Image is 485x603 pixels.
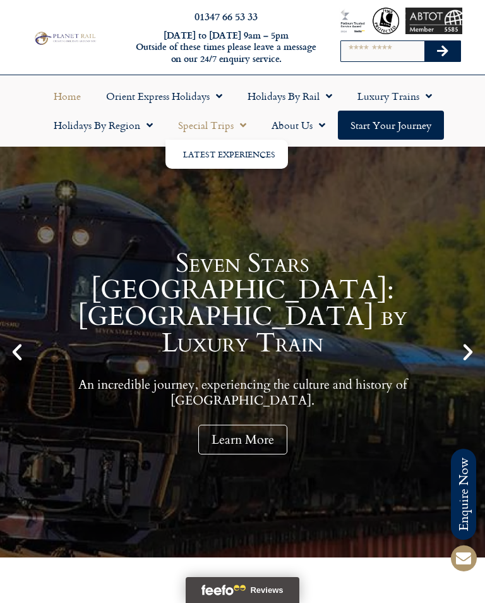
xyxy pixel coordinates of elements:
ul: Special Trips [165,140,288,169]
nav: Menu [6,82,479,140]
a: Latest Experiences [165,140,288,169]
a: Start your Journey [338,111,444,140]
a: About Us [259,111,338,140]
h6: [DATE] to [DATE] 9am – 5pm Outside of these times please leave a message on our 24/7 enquiry serv... [133,30,320,65]
a: Special Trips [165,111,259,140]
a: Holidays by Rail [235,82,345,111]
a: Home [41,82,93,111]
div: Previous slide [6,341,28,363]
a: 01347 66 53 33 [195,9,258,23]
h1: Seven Stars [GEOGRAPHIC_DATA]: [GEOGRAPHIC_DATA] by Luxury Train [32,250,453,356]
a: Luxury Trains [345,82,445,111]
img: Planet Rail Train Holidays Logo [32,30,97,46]
a: Orient Express Holidays [93,82,235,111]
div: Next slide [457,341,479,363]
p: An incredible journey, experiencing the culture and history of [GEOGRAPHIC_DATA]. [32,377,453,408]
button: Search [424,41,461,61]
a: Holidays by Region [41,111,165,140]
a: Learn More [198,425,287,454]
